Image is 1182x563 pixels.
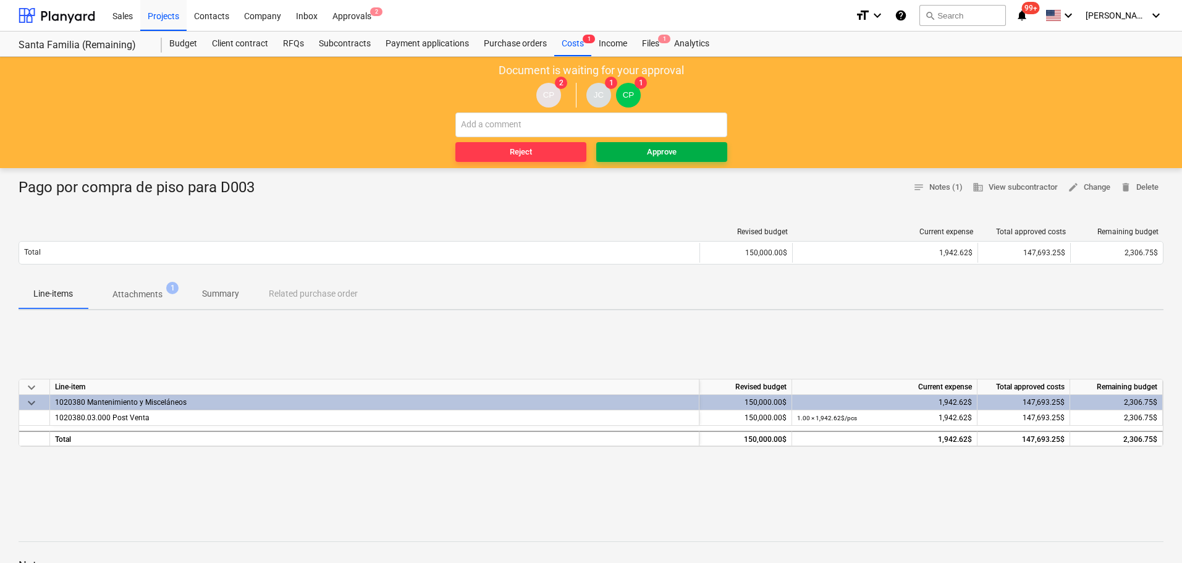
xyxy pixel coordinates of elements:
[1016,8,1028,23] i: notifications
[977,431,1070,446] div: 147,693.25$
[55,395,694,410] div: 1020380 Mantenimiento y Misceláneos
[499,63,684,78] p: Document is waiting for your approval
[1120,180,1159,195] span: Delete
[797,395,972,410] div: 1,942.62$
[554,32,591,56] a: Costs1
[1086,11,1147,20] span: [PERSON_NAME]
[583,35,595,43] span: 1
[968,178,1063,197] button: View subcontractor
[276,32,311,56] a: RFQs
[1070,395,1163,410] div: 2,306.75$
[55,413,150,422] span: 1020380.03.000 Post Venta
[1070,431,1163,446] div: 2,306.75$
[24,380,39,395] span: keyboard_arrow_down
[311,32,378,56] a: Subcontracts
[50,431,699,446] div: Total
[162,32,205,56] a: Budget
[792,379,977,395] div: Current expense
[699,379,792,395] div: Revised budget
[895,8,907,23] i: Knowledge base
[1070,379,1163,395] div: Remaining budget
[596,142,727,162] button: Approve
[586,83,611,108] div: Javier Cattan
[647,145,677,159] div: Approve
[19,178,264,198] div: Pago por compra de piso para D003
[555,77,567,89] span: 2
[977,395,1070,410] div: 147,693.25$
[24,247,41,258] p: Total
[166,282,179,294] span: 1
[33,287,73,300] p: Line-items
[1120,182,1131,193] span: delete
[24,396,39,410] span: keyboard_arrow_down
[973,180,1058,195] span: View subcontractor
[797,432,972,447] div: 1,942.62$
[797,410,972,426] div: 1,942.62$
[977,379,1070,395] div: Total approved costs
[635,77,647,89] span: 1
[605,77,617,89] span: 1
[973,182,984,193] span: business
[378,32,476,56] a: Payment applications
[635,32,667,56] a: Files1
[705,227,788,236] div: Revised budget
[50,379,699,395] div: Line-item
[554,32,591,56] div: Costs
[1115,178,1163,197] button: Delete
[1023,413,1065,422] span: 147,693.25$
[925,11,935,20] span: search
[1125,248,1158,257] span: 2,306.75$
[983,227,1066,236] div: Total approved costs
[667,32,717,56] a: Analytics
[202,287,239,300] p: Summary
[699,243,792,263] div: 150,000.00$
[616,83,641,108] div: Claudia Perez
[536,83,561,108] div: Claudia Perez
[699,410,792,426] div: 150,000.00$
[1149,8,1163,23] i: keyboard_arrow_down
[1124,413,1157,422] span: 2,306.75$
[913,180,963,195] span: Notes (1)
[1120,504,1182,563] iframe: Chat Widget
[797,415,857,421] small: 1.00 × 1,942.62$ / pcs
[1063,178,1115,197] button: Change
[699,395,792,410] div: 150,000.00$
[591,32,635,56] a: Income
[623,90,635,99] span: CP
[205,32,276,56] a: Client contract
[1076,227,1159,236] div: Remaining budget
[112,288,163,301] p: Attachments
[798,248,973,257] div: 1,942.62$
[919,5,1006,26] button: Search
[699,431,792,446] div: 150,000.00$
[635,32,667,56] div: Files
[913,182,924,193] span: notes
[1068,180,1110,195] span: Change
[543,90,555,99] span: CP
[1068,182,1079,193] span: edit
[908,178,968,197] button: Notes (1)
[370,7,382,16] span: 2
[594,90,604,99] span: JC
[658,35,670,43] span: 1
[870,8,885,23] i: keyboard_arrow_down
[455,142,586,162] button: Reject
[855,8,870,23] i: format_size
[977,243,1070,263] div: 147,693.25$
[455,112,727,137] input: Add a comment
[1022,2,1040,14] span: 99+
[510,145,532,159] div: Reject
[798,227,973,236] div: Current expense
[1061,8,1076,23] i: keyboard_arrow_down
[476,32,554,56] a: Purchase orders
[19,39,147,52] div: Santa Familia (Remaining)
